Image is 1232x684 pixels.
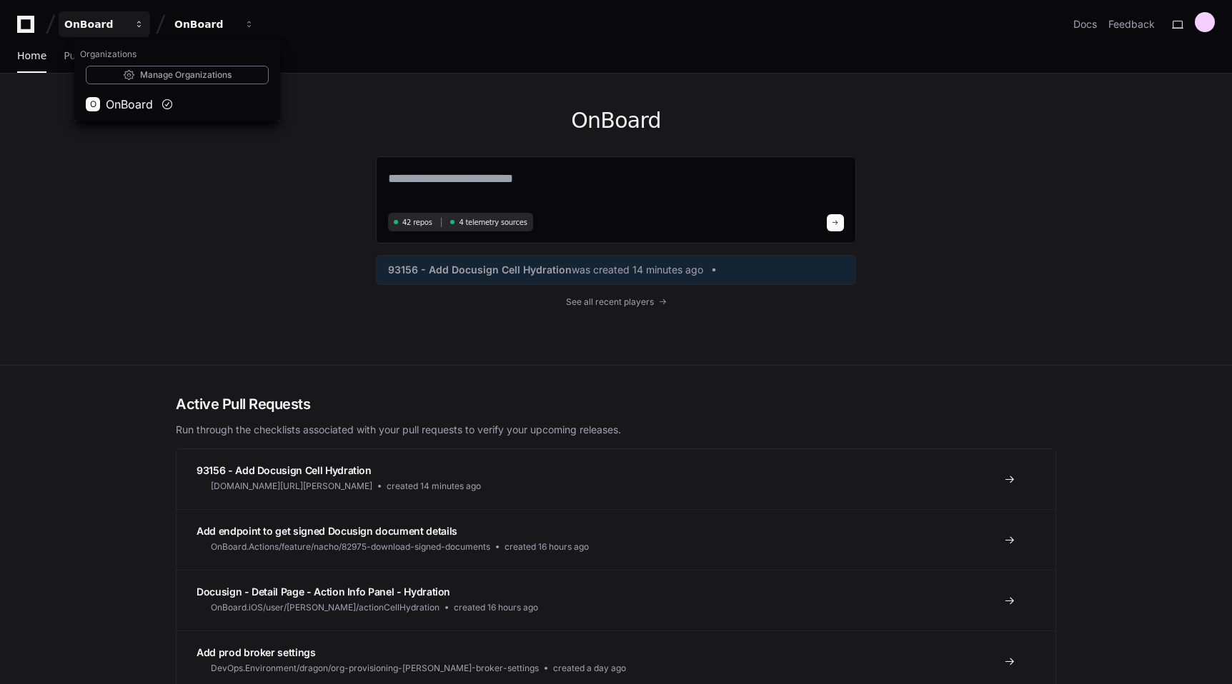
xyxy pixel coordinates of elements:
h2: Active Pull Requests [176,394,1056,414]
span: 42 repos [402,217,432,228]
a: See all recent players [376,296,856,308]
div: OnBoard [64,17,126,31]
a: Docusign - Detail Page - Action Info Panel - HydrationOnBoard.iOS/user/[PERSON_NAME]/actionCellHy... [177,570,1055,630]
span: 93156 - Add Docusign Cell Hydration [388,263,572,277]
span: OnBoard [106,96,153,113]
a: Manage Organizations [86,66,269,84]
span: OnBoard.Actions/feature/nacho/82975-download-signed-documents [211,541,490,553]
h1: OnBoard [376,108,856,134]
span: created 16 hours ago [505,541,589,553]
button: Feedback [1108,17,1155,31]
span: DevOps.Environment/dragon/org-provisioning-[PERSON_NAME]-broker-settings [211,663,539,674]
p: Run through the checklists associated with your pull requests to verify your upcoming releases. [176,423,1056,437]
div: OnBoard [174,17,236,31]
div: OnBoard [74,40,280,121]
span: OnBoard.iOS/user/[PERSON_NAME]/actionCellHydration [211,602,439,613]
a: Docs [1073,17,1097,31]
span: [DOMAIN_NAME][URL][PERSON_NAME] [211,481,372,492]
a: Pull Requests [64,40,130,73]
a: 93156 - Add Docusign Cell Hydrationwas created 14 minutes ago [388,263,844,277]
span: 4 telemetry sources [459,217,527,228]
h1: Organizations [74,43,280,66]
span: 93156 - Add Docusign Cell Hydration [197,464,372,476]
span: Add endpoint to get signed Docusign document details [197,525,457,537]
button: OnBoard [59,11,150,37]
span: was created 14 minutes ago [572,263,703,277]
span: Docusign - Detail Page - Action Info Panel - Hydration [197,585,450,598]
div: O [86,97,100,111]
a: Home [17,40,46,73]
a: 93156 - Add Docusign Cell Hydration[DOMAIN_NAME][URL][PERSON_NAME]created 14 minutes ago [177,449,1055,509]
button: OnBoard [169,11,260,37]
span: Add prod broker settings [197,646,316,658]
span: created 14 minutes ago [387,481,481,492]
span: Pull Requests [64,51,130,60]
a: Add endpoint to get signed Docusign document detailsOnBoard.Actions/feature/nacho/82975-download-... [177,509,1055,570]
span: created 16 hours ago [454,602,538,613]
span: created a day ago [553,663,626,674]
span: Home [17,51,46,60]
span: See all recent players [566,296,654,308]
